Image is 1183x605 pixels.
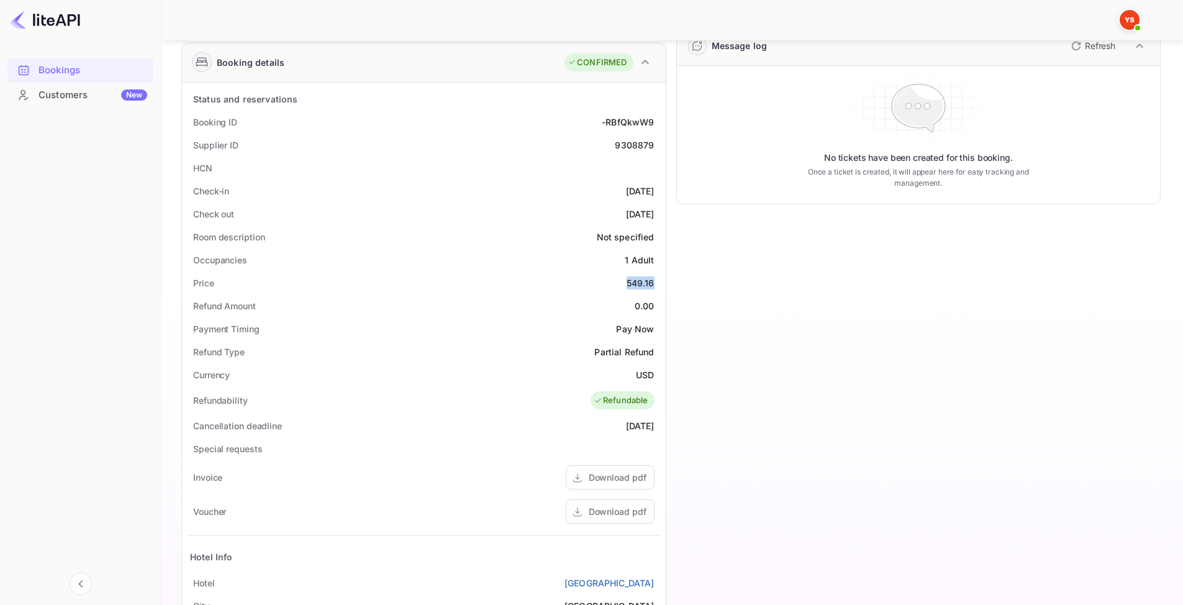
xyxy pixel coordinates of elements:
div: Refund Type [193,345,245,358]
div: [DATE] [626,184,655,198]
div: Check out [193,207,234,221]
div: Bookings [7,58,153,83]
div: Hotel Info [190,550,233,563]
div: Status and reservations [193,93,297,106]
div: Not specified [597,230,655,243]
div: 1 Adult [625,253,654,266]
div: Check-in [193,184,229,198]
div: 0.00 [635,299,655,312]
div: 549.16 [627,276,655,289]
div: Room description [193,230,265,243]
p: Refresh [1085,39,1115,52]
div: Partial Refund [594,345,654,358]
img: Yandex Support [1120,10,1140,30]
div: Hotel [193,576,215,589]
div: Booking ID [193,116,237,129]
div: Price [193,276,214,289]
a: [GEOGRAPHIC_DATA] [564,576,655,589]
button: Collapse navigation [70,573,92,595]
div: Special requests [193,442,262,455]
div: Currency [193,368,230,381]
img: LiteAPI logo [10,10,80,30]
div: New [121,89,147,101]
div: 9308879 [615,139,654,152]
div: Occupancies [193,253,247,266]
button: Refresh [1064,36,1120,56]
div: Booking details [217,56,284,69]
div: Voucher [193,505,226,518]
div: Cancellation deadline [193,419,282,432]
div: Refund Amount [193,299,256,312]
div: Customers [39,88,147,102]
div: Download pdf [589,505,646,518]
a: Bookings [7,58,153,81]
div: CONFIRMED [568,57,627,69]
div: [DATE] [626,207,655,221]
div: Download pdf [589,471,646,484]
div: USD [636,368,654,381]
div: Payment Timing [193,322,260,335]
div: Invoice [193,471,222,484]
div: HCN [193,161,212,175]
div: Message log [712,39,768,52]
div: -RBfQkwW9 [602,116,654,129]
div: Supplier ID [193,139,238,152]
p: Once a ticket is created, it will appear here for easy tracking and management. [788,166,1048,189]
div: Refundability [193,394,248,407]
div: Pay Now [616,322,654,335]
div: Refundable [594,394,648,407]
a: CustomersNew [7,83,153,106]
div: [DATE] [626,419,655,432]
p: No tickets have been created for this booking. [824,152,1013,164]
div: Bookings [39,63,147,78]
div: CustomersNew [7,83,153,107]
